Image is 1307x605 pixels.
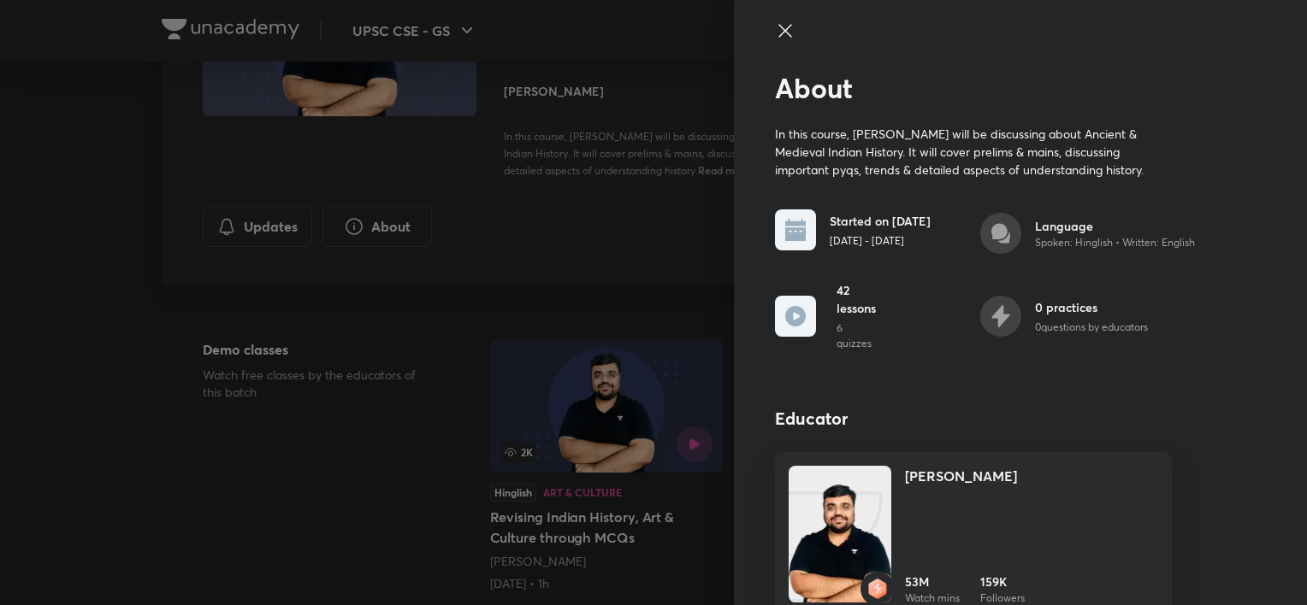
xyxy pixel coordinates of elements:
p: 0 questions by educators [1035,320,1148,335]
h2: About [775,72,1209,104]
p: In this course, [PERSON_NAME] will be discussing about Ancient & Medieval Indian History. It will... [775,125,1172,179]
p: [DATE] - [DATE] [830,233,931,249]
h4: [PERSON_NAME] [905,466,1017,486]
p: 6 quizzes [837,320,878,351]
h4: Educator [775,406,1209,432]
h6: Language [1035,217,1195,235]
h6: 53M [905,573,960,590]
img: badge [867,579,888,599]
h6: 0 practices [1035,298,1148,316]
h6: 42 lessons [837,281,878,317]
h6: Started on [DATE] [830,212,931,230]
h6: 159K [980,573,1025,590]
p: Spoken: Hinglish • Written: English [1035,235,1195,250]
